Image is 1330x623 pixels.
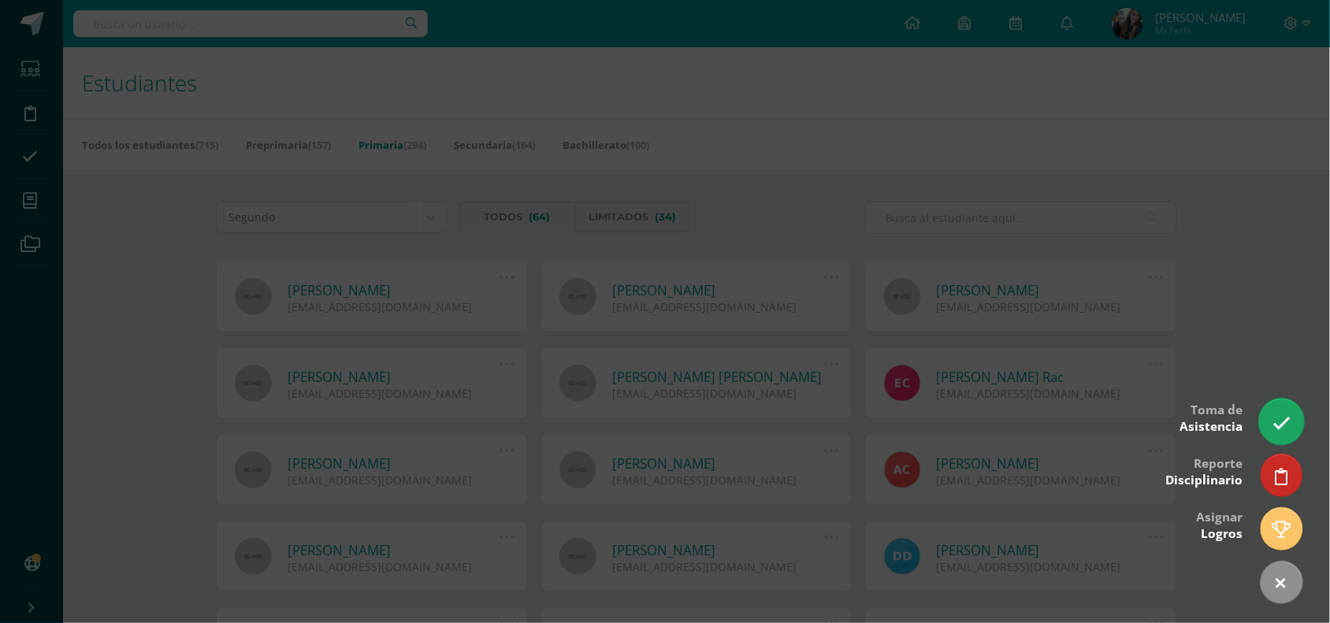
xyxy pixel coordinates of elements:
[1202,525,1243,542] span: Logros
[1180,418,1243,435] span: Asistencia
[1197,499,1243,550] div: Asignar
[1180,391,1243,443] div: Toma de
[1166,472,1243,488] span: Disciplinario
[1166,445,1243,496] div: Reporte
